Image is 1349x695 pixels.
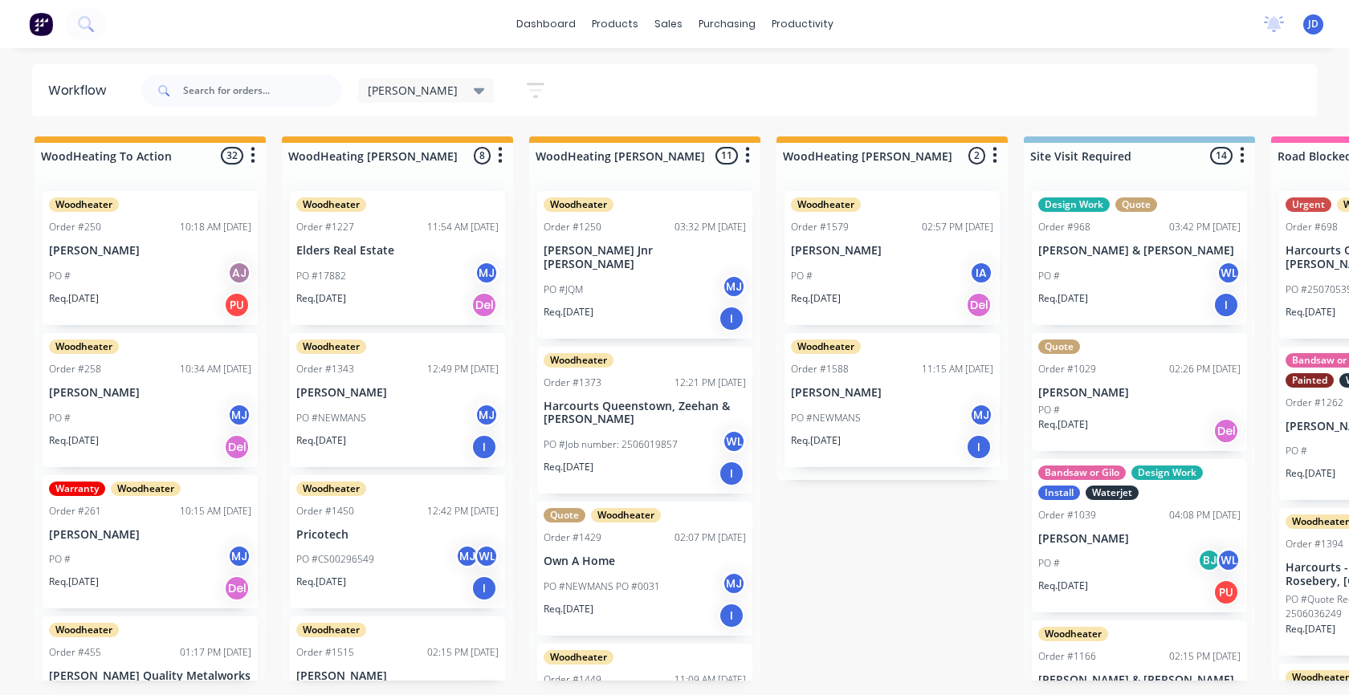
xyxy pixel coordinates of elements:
div: Order #1450 [296,504,354,518]
div: 12:42 PM [DATE] [427,504,499,518]
p: PO #Job number: 2506019857 [544,437,678,452]
div: 02:26 PM [DATE] [1169,362,1241,376]
div: Woodheater [791,197,861,212]
div: Painted [1286,373,1334,388]
div: Order #968 [1038,220,1090,234]
div: MJ [969,403,993,427]
div: WL [475,544,499,568]
p: [PERSON_NAME] & [PERSON_NAME] [1038,673,1241,687]
div: 11:54 AM [DATE] [427,220,499,234]
p: Req. [DATE] [544,305,593,319]
div: 11:09 AM [DATE] [674,673,746,687]
div: Del [1213,418,1239,444]
div: Woodheater [791,339,861,354]
div: I [719,603,744,628]
p: Req. [DATE] [544,602,593,616]
p: PO # [49,411,71,425]
div: MJ [227,544,251,568]
p: Req. [DATE] [296,433,346,448]
div: I [966,434,992,460]
div: Woodheater [1038,627,1108,641]
div: I [471,434,497,460]
p: [PERSON_NAME] [791,386,993,400]
p: [PERSON_NAME] Jnr [PERSON_NAME] [544,244,746,271]
p: PO # [1038,269,1060,283]
div: 10:15 AM [DATE] [180,504,251,518]
div: Order #1515 [296,645,354,660]
div: WoodheaterOrder #157902:57 PM [DATE][PERSON_NAME]PO #IAReq.[DATE]Del [785,191,1000,325]
div: I [719,461,744,486]
div: Woodheater [49,623,119,637]
div: WoodheaterOrder #125003:32 PM [DATE][PERSON_NAME] Jnr [PERSON_NAME]PO #JQMMJReq.[DATE]I [537,191,752,339]
div: 10:18 AM [DATE] [180,220,251,234]
div: Woodheater [544,353,613,368]
div: Waterjet [1086,486,1139,500]
div: Order #1394 [1286,537,1343,551]
p: Req. [DATE] [49,433,99,448]
p: PO #NEWMANS [296,411,366,425]
div: Order #250 [49,220,101,234]
div: MJ [722,571,746,595]
div: WoodheaterOrder #25810:34 AM [DATE][PERSON_NAME]PO #MJReq.[DATE]Del [43,333,258,467]
div: I [719,306,744,331]
div: 01:17 PM [DATE] [180,645,251,660]
div: I [1213,292,1239,318]
p: PO #NEWMANS [791,411,861,425]
div: 02:15 PM [DATE] [427,645,499,660]
div: Woodheater [49,339,119,354]
p: [PERSON_NAME] & [PERSON_NAME] [1038,244,1241,258]
div: Del [224,434,250,460]
p: Req. [DATE] [49,575,99,589]
div: 02:57 PM [DATE] [922,220,993,234]
div: WL [722,429,746,453]
div: Workflow [48,81,114,100]
p: Req. [DATE] [791,433,841,448]
div: products [584,12,646,36]
div: Order #1429 [544,530,601,545]
div: Woodheater [544,650,613,665]
p: [PERSON_NAME] [1038,532,1241,546]
p: Req. [DATE] [1038,291,1088,306]
div: Design WorkQuoteOrder #96803:42 PM [DATE][PERSON_NAME] & [PERSON_NAME]PO #WLReq.[DATE]I [1032,191,1247,325]
div: Woodheater [49,197,119,212]
p: PO # [1286,444,1307,458]
p: [PERSON_NAME] [49,386,251,400]
div: Del [966,292,992,318]
p: PO # [1038,556,1060,571]
div: WoodheaterOrder #145012:42 PM [DATE]PricotechPO #CS00296549MJWLReq.[DATE]I [290,475,505,609]
p: [PERSON_NAME] [1038,386,1241,400]
div: Order #1250 [544,220,601,234]
div: Design Work [1038,197,1110,212]
div: Woodheater [296,623,366,637]
div: Warranty [49,482,105,496]
div: Quote [1038,339,1080,354]
div: 10:34 AM [DATE] [180,362,251,376]
p: PO #CS00296549 [296,552,374,567]
div: MJ [455,544,479,568]
div: Order #1166 [1038,649,1096,664]
div: WoodheaterOrder #122711:54 AM [DATE]Elders Real EstatePO #17882MJReq.[DATE]Del [290,191,505,325]
div: 03:32 PM [DATE] [674,220,746,234]
p: Elders Real Estate [296,244,499,258]
div: Bandsaw or GiloDesign WorkInstallWaterjetOrder #103904:08 PM [DATE][PERSON_NAME]PO #BJWLReq.[DATE]PU [1032,459,1247,613]
div: I [471,575,497,601]
div: WarrantyWoodheaterOrder #26110:15 AM [DATE][PERSON_NAME]PO #MJReq.[DATE]Del [43,475,258,609]
img: Factory [29,12,53,36]
div: PU [224,292,250,318]
div: QuoteWoodheaterOrder #142902:07 PM [DATE]Own A HomePO #NEWMANS PO #0031MJReq.[DATE]I [537,502,752,636]
div: 12:49 PM [DATE] [427,362,499,376]
p: Pricotech [296,528,499,542]
div: sales [646,12,691,36]
p: PO # [49,269,71,283]
p: [PERSON_NAME] [791,244,993,258]
p: [PERSON_NAME] [296,669,499,683]
div: WoodheaterOrder #158811:15 AM [DATE][PERSON_NAME]PO #NEWMANSMJReq.[DATE]I [785,333,1000,467]
input: Search for orders... [183,75,342,107]
div: Order #1343 [296,362,354,376]
div: Order #261 [49,504,101,518]
p: [PERSON_NAME] [296,386,499,400]
div: WL [1217,261,1241,285]
div: MJ [475,261,499,285]
div: Woodheater [296,339,366,354]
p: PO # [49,552,71,567]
